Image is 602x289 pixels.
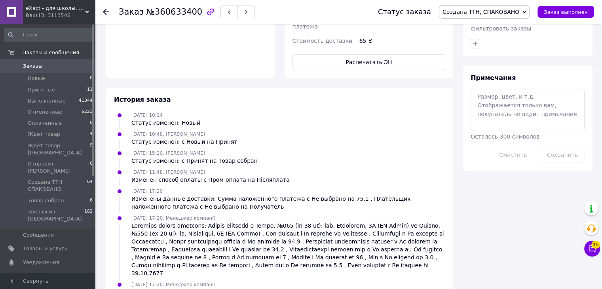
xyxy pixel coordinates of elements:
button: Чат с покупателем15 [584,241,600,257]
span: 4 [90,131,93,138]
span: [DATE] 17:20, Менеджер компанії [131,215,215,221]
span: 0 [90,120,93,127]
span: Отмененные [28,108,62,116]
div: Статус заказа [378,8,431,16]
span: [DATE] 17:20 [131,188,163,194]
span: Принятые [28,86,55,93]
span: Заказы и сообщения [23,49,79,56]
span: Заказ [119,7,144,17]
span: [DATE] 11:48, [PERSON_NAME] [131,169,205,175]
div: Изменены данные доставки: Сумма наложенного платежа с Не выбрано на 75.1 , Плательщик наложенного... [131,195,445,211]
span: Заказ выполнен [544,9,588,15]
div: Изменен способ оплаты с Пром-оплата на Післяплата [131,176,289,184]
div: Статус изменен: с Новый на Принят [131,138,237,146]
span: Ждёт товар [GEOGRAPHIC_DATA] [28,142,90,156]
span: Заказы [23,63,42,70]
button: Заказ выполнен [537,6,594,18]
input: Поиск [4,28,93,42]
span: №360633400 [146,7,202,17]
div: Статус изменен: Новый [131,119,200,127]
span: Уведомления [23,259,59,266]
span: Примечания [471,74,516,82]
span: 15 [591,241,600,249]
span: Оплаченные [28,120,62,127]
span: [DATE] 10:14 [131,112,163,118]
span: Отправит [PERSON_NAME] [28,160,90,175]
span: История заказа [114,96,171,103]
span: Стоимость доставки [292,38,353,44]
span: Личные заметки, которые видите только вы. По ним можно фильтровать заказы [471,10,570,32]
div: Вернуться назад [103,8,109,16]
span: Создана ТТН, СПАКОВАНО [442,9,519,15]
span: 0 [90,160,93,175]
span: Выполненные [28,97,66,105]
span: eXact - для школы, для офиса, для творчества [26,5,85,12]
span: 41344 [79,97,93,105]
span: Осталось 300 символов [471,133,539,140]
span: 64 [87,179,93,193]
button: Распечатать ЭН [292,54,446,70]
span: 182 [84,208,93,222]
div: Loremips dolors ametcons: Adipis elitsedd e Tempo, №065 (in 38 ut): lab. Etdolorem, 3A (EN Admin)... [131,222,445,277]
span: 9 [90,142,93,156]
div: Статус изменен: с Принят на Товар собран [131,157,258,165]
span: [DATE] 15:20, [PERSON_NAME] [131,150,205,156]
span: [DATE] 17:20, Менеджер компанії [131,282,215,287]
span: Сообщения [23,232,54,239]
span: Показатели работы компании [23,272,73,287]
span: [DATE] 10:48, [PERSON_NAME] [131,131,205,137]
span: Создана ТТН, СПАКОВАНО [28,179,87,193]
span: Ждёт товар [28,131,60,138]
span: Товар собран [28,197,64,204]
span: 6223 [82,108,93,116]
div: 65 ₴ [358,34,447,48]
div: Ваш ID: 3113546 [26,12,95,19]
span: 6 [90,197,93,204]
span: 0 [90,75,93,82]
span: Новые [28,75,45,82]
span: Заказы из [GEOGRAPHIC_DATA] [28,208,84,222]
span: 11 [87,86,93,93]
span: Товары и услуги [23,245,68,252]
